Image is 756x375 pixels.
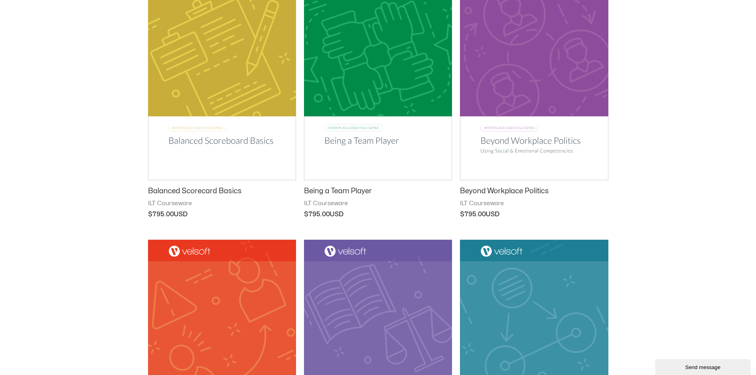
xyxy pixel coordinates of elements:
span: ILT Courseware [148,200,296,208]
h2: Beyond Workplace Politics [460,187,608,196]
span: $ [304,211,308,217]
h2: Being a Team Player [304,187,452,196]
bdi: 795.00 [460,211,486,217]
span: ILT Courseware [304,200,452,208]
span: $ [460,211,464,217]
a: Being a Team Player [304,187,452,199]
bdi: 795.00 [304,211,330,217]
span: ILT Courseware [460,200,608,208]
a: Beyond Workplace Politics [460,187,608,199]
span: $ [148,211,152,217]
a: Balanced Scorecard Basics [148,187,296,199]
iframe: chat widget [655,358,752,375]
h2: Balanced Scorecard Basics [148,187,296,196]
bdi: 795.00 [148,211,174,217]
